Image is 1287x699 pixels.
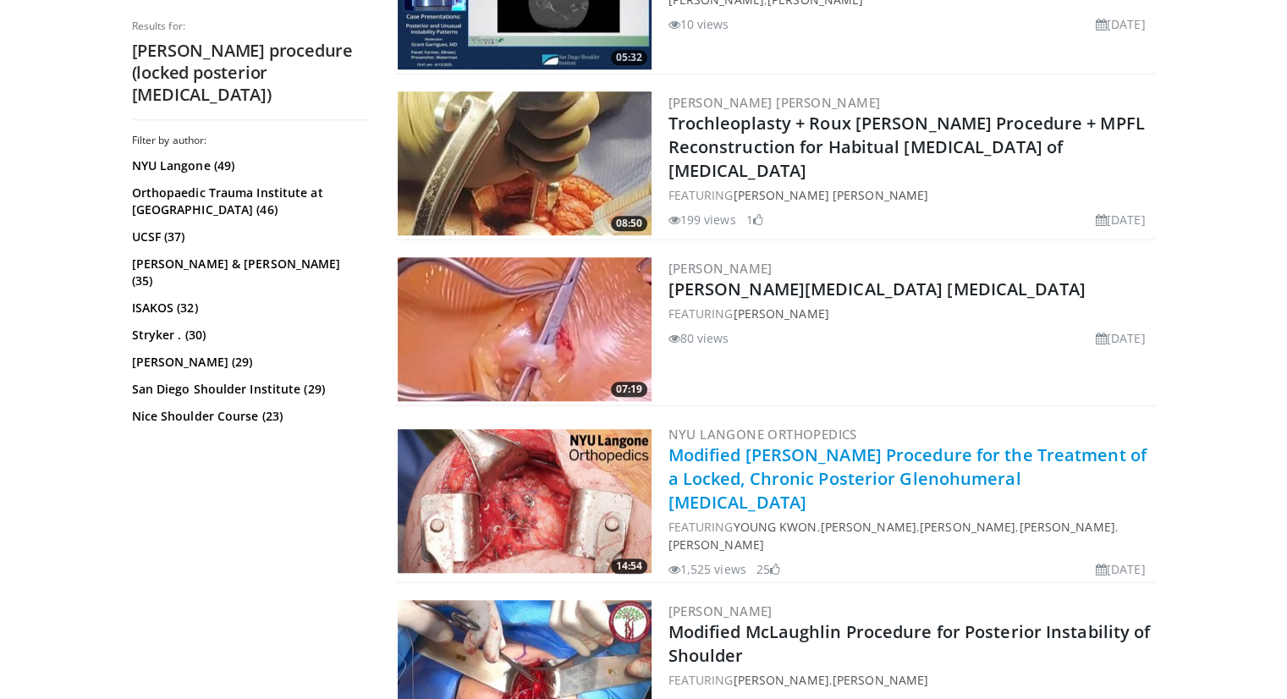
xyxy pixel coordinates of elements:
[132,300,365,316] a: ISAKOS (32)
[611,50,647,65] span: 05:32
[733,305,828,322] a: [PERSON_NAME]
[668,518,1152,553] div: FEATURING , , , ,
[132,327,365,344] a: Stryker . (30)
[132,157,365,174] a: NYU Langone (49)
[833,672,928,688] a: [PERSON_NAME]
[756,560,780,578] li: 25
[398,91,652,235] a: 08:50
[668,443,1147,514] a: Modified [PERSON_NAME] Procedure for the Treatment of a Locked, Chronic Posterior Glenohumeral [M...
[1096,211,1146,228] li: [DATE]
[733,672,828,688] a: [PERSON_NAME]
[668,560,746,578] li: 1,525 views
[611,216,647,231] span: 08:50
[668,186,1152,204] div: FEATURING
[1096,329,1146,347] li: [DATE]
[668,537,764,553] a: [PERSON_NAME]
[668,603,773,619] a: [PERSON_NAME]
[132,408,365,425] a: Nice Shoulder Course (23)
[398,91,652,235] img: 16f19f6c-2f18-4d4f-b970-79e3a76f40c0.300x170_q85_crop-smart_upscale.jpg
[132,40,369,106] h2: [PERSON_NAME] procedure (locked posterior [MEDICAL_DATA])
[398,257,652,401] a: 07:19
[821,519,916,535] a: [PERSON_NAME]
[668,112,1145,182] a: Trochleoplasty + Roux [PERSON_NAME] Procedure + MPFL Reconstruction for Habitual [MEDICAL_DATA] o...
[668,620,1151,667] a: Modified McLaughlin Procedure for Posterior Instability of Shoulder
[132,381,365,398] a: San Diego Shoulder Institute (29)
[1096,15,1146,33] li: [DATE]
[611,559,647,574] span: 14:54
[1096,560,1146,578] li: [DATE]
[132,228,365,245] a: UCSF (37)
[668,671,1152,689] div: FEATURING ,
[668,305,1152,322] div: FEATURING
[398,429,652,573] img: 500a406e-a2ff-4f9f-adb5-68175098c0ce.jpg.300x170_q85_crop-smart_upscale.jpg
[733,187,928,203] a: [PERSON_NAME] [PERSON_NAME]
[132,134,369,147] h3: Filter by author:
[668,211,736,228] li: 199 views
[132,184,365,218] a: Orthopaedic Trauma Institute at [GEOGRAPHIC_DATA] (46)
[132,354,365,371] a: [PERSON_NAME] (29)
[668,15,729,33] li: 10 views
[668,278,1086,300] a: [PERSON_NAME][MEDICAL_DATA] [MEDICAL_DATA]
[668,426,857,443] a: NYU Langone Orthopedics
[746,211,763,228] li: 1
[733,519,817,535] a: Young Kwon
[611,382,647,397] span: 07:19
[398,257,652,401] img: 47142257-b3a7-487c-bfaf-3e42b00cd54f.300x170_q85_crop-smart_upscale.jpg
[920,519,1015,535] a: [PERSON_NAME]
[398,429,652,573] a: 14:54
[668,94,881,111] a: [PERSON_NAME] [PERSON_NAME]
[132,19,369,33] p: Results for:
[668,260,773,277] a: [PERSON_NAME]
[132,256,365,289] a: [PERSON_NAME] & [PERSON_NAME] (35)
[668,329,729,347] li: 80 views
[1019,519,1114,535] a: [PERSON_NAME]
